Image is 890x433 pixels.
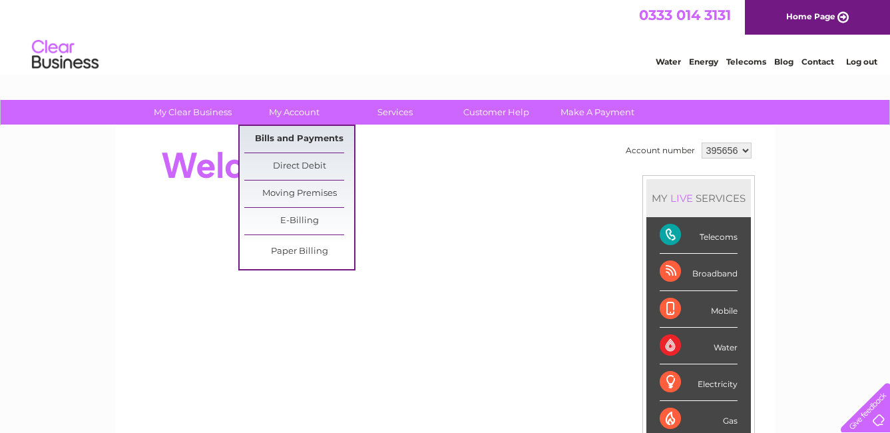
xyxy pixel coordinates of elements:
[660,364,738,401] div: Electricity
[244,208,354,234] a: E-Billing
[31,35,99,75] img: logo.png
[244,238,354,265] a: Paper Billing
[846,57,877,67] a: Log out
[131,7,760,65] div: Clear Business is a trading name of Verastar Limited (registered in [GEOGRAPHIC_DATA] No. 3667643...
[660,254,738,290] div: Broadband
[543,100,652,125] a: Make A Payment
[726,57,766,67] a: Telecoms
[660,291,738,328] div: Mobile
[340,100,450,125] a: Services
[622,139,698,162] td: Account number
[138,100,248,125] a: My Clear Business
[244,153,354,180] a: Direct Debit
[656,57,681,67] a: Water
[244,181,354,207] a: Moving Premises
[441,100,551,125] a: Customer Help
[801,57,834,67] a: Contact
[668,192,696,205] div: LIVE
[244,126,354,153] a: Bills and Payments
[689,57,718,67] a: Energy
[239,100,349,125] a: My Account
[660,217,738,254] div: Telecoms
[660,328,738,364] div: Water
[646,179,751,217] div: MY SERVICES
[774,57,793,67] a: Blog
[639,7,731,23] a: 0333 014 3131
